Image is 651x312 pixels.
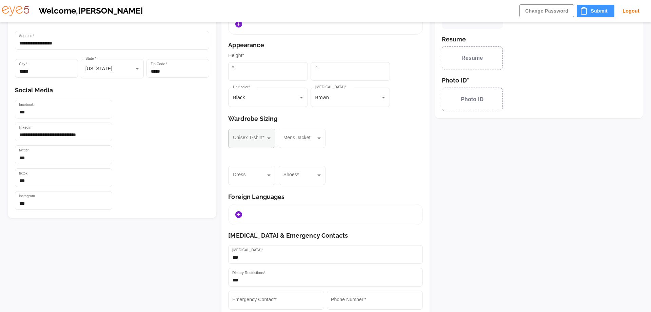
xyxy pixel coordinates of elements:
h5: Welcome, [PERSON_NAME] [39,6,510,16]
h6: Wardrobe Sizing [228,115,422,123]
button: Add Skills [232,17,245,31]
div: Brown [311,88,390,107]
label: Zip Code [151,61,167,67]
span: Photo ID [461,95,484,104]
label: linkedin [19,125,31,130]
h6: Appearance [228,41,422,49]
img: eye5 [2,6,29,16]
h6: [MEDICAL_DATA] & Emergency Contacts [228,232,422,239]
h6: Photo ID* [442,77,636,84]
label: facebook [19,102,34,107]
div: [US_STATE] [81,59,144,78]
button: Change Password [519,4,574,18]
button: Logout [617,5,645,17]
label: twitter [19,148,29,153]
label: instagram [19,194,35,199]
div: Black [228,88,308,107]
h6: Social Media [15,87,209,94]
label: City [19,61,27,67]
label: Hair color* [233,85,250,90]
label: ft. [232,65,235,70]
h6: Foreign Languages [228,193,422,201]
label: tiktok [19,171,27,176]
label: [MEDICAL_DATA]* [232,247,263,253]
button: Submit [577,5,614,17]
button: Add Languages [232,208,245,221]
h6: Resume [442,36,636,43]
span: Resume [461,54,483,62]
label: Dietary Restrictions* [232,270,265,275]
label: in. [315,65,318,70]
label: State [85,56,96,61]
label: [MEDICAL_DATA]* [315,85,346,90]
p: Height* [228,52,422,59]
label: Address [19,33,35,38]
